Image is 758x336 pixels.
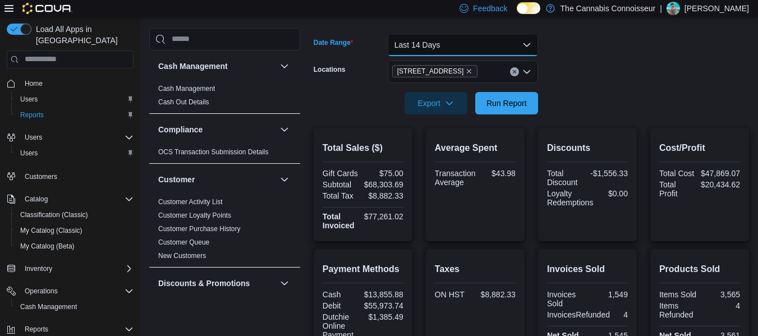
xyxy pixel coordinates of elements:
[473,3,507,14] span: Feedback
[158,174,275,185] button: Customer
[547,189,594,207] div: Loyalty Redemptions
[16,240,134,253] span: My Catalog (Beta)
[25,172,57,181] span: Customers
[20,284,134,298] span: Operations
[435,169,476,187] div: Transaction Average
[685,2,749,15] p: [PERSON_NAME]
[20,284,62,298] button: Operations
[20,131,134,144] span: Users
[16,208,134,222] span: Classification (Classic)
[2,191,138,207] button: Catalog
[477,290,516,299] div: $8,882.33
[659,263,740,276] h2: Products Sold
[466,68,472,75] button: Remove 2-1874 Scugog Street from selection in this group
[20,149,38,158] span: Users
[598,189,628,198] div: $0.00
[158,301,188,310] span: Discounts
[547,169,585,187] div: Total Discount
[701,169,740,178] div: $47,869.07
[278,277,291,290] button: Discounts & Promotions
[365,191,403,200] div: $8,882.33
[16,93,42,106] a: Users
[20,262,57,275] button: Inventory
[16,224,87,237] a: My Catalog (Classic)
[411,92,461,114] span: Export
[590,290,628,299] div: 1,549
[158,302,188,310] a: Discounts
[16,240,79,253] a: My Catalog (Beta)
[158,124,203,135] h3: Compliance
[364,301,403,310] div: $55,973.74
[405,92,467,114] button: Export
[158,225,241,233] a: Customer Purchase History
[149,145,300,163] div: Compliance
[158,85,215,93] a: Cash Management
[659,180,696,198] div: Total Profit
[323,180,360,189] div: Subtotal
[149,82,300,113] div: Cash Management
[25,133,42,142] span: Users
[323,141,403,155] h2: Total Sales ($)
[16,224,134,237] span: My Catalog (Classic)
[158,98,209,107] span: Cash Out Details
[323,169,361,178] div: Gift Cards
[11,107,138,123] button: Reports
[702,301,740,310] div: 4
[158,148,269,156] a: OCS Transaction Submission Details
[278,173,291,186] button: Customer
[2,75,138,91] button: Home
[20,111,44,119] span: Reports
[20,210,88,219] span: Classification (Classic)
[158,84,215,93] span: Cash Management
[323,191,361,200] div: Total Tax
[158,251,206,260] span: New Customers
[158,238,209,247] span: Customer Queue
[323,212,355,230] strong: Total Invoiced
[11,145,138,161] button: Users
[31,24,134,46] span: Load All Apps in [GEOGRAPHIC_DATA]
[20,262,134,275] span: Inventory
[20,192,52,206] button: Catalog
[20,170,62,183] a: Customers
[364,212,403,221] div: $77,261.02
[2,130,138,145] button: Users
[278,123,291,136] button: Compliance
[659,169,696,178] div: Total Cost
[20,242,75,251] span: My Catalog (Beta)
[590,169,628,178] div: -$1,556.33
[561,2,656,15] p: The Cannabis Connoisseur
[158,252,206,260] a: New Customers
[702,290,740,299] div: 3,565
[20,95,38,104] span: Users
[158,198,223,206] a: Customer Activity List
[158,224,241,233] span: Customer Purchase History
[547,310,610,319] div: InvoicesRefunded
[435,290,473,299] div: ON HST
[2,261,138,277] button: Inventory
[614,310,628,319] div: 4
[314,65,346,74] label: Locations
[158,174,195,185] h3: Customer
[397,66,464,77] span: [STREET_ADDRESS]
[25,195,48,204] span: Catalog
[11,207,138,223] button: Classification (Classic)
[16,146,134,160] span: Users
[20,323,53,336] button: Reports
[547,263,628,276] h2: Invoices Sold
[20,169,134,183] span: Customers
[323,301,360,310] div: Debit
[547,141,628,155] h2: Discounts
[158,197,223,206] span: Customer Activity List
[158,61,275,72] button: Cash Management
[701,180,740,189] div: $20,434.62
[365,312,403,321] div: $1,385.49
[158,98,209,106] a: Cash Out Details
[20,77,47,90] a: Home
[158,124,275,135] button: Compliance
[158,61,228,72] h3: Cash Management
[660,2,662,15] p: |
[158,278,275,289] button: Discounts & Promotions
[16,300,81,314] a: Cash Management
